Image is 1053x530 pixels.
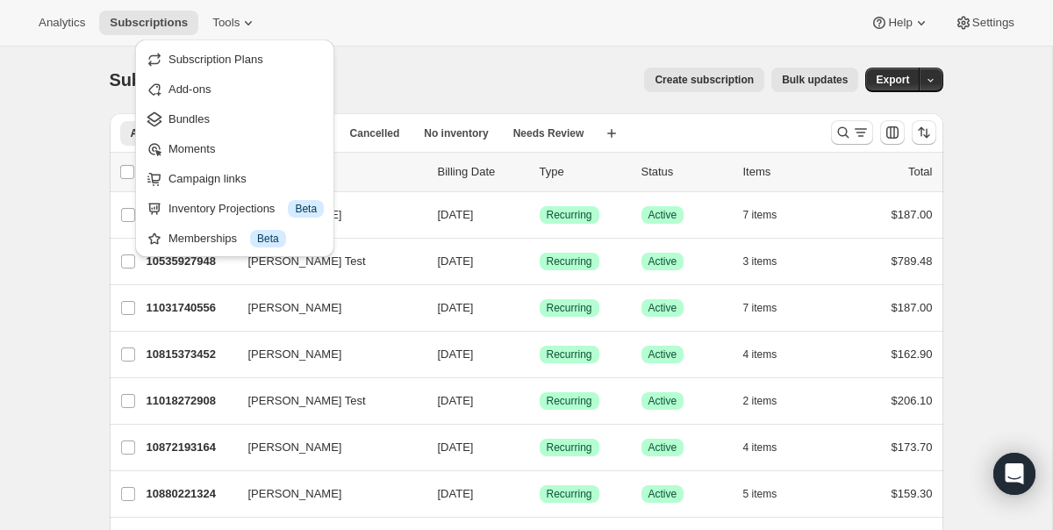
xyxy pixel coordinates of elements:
[743,389,797,413] button: 2 items
[743,440,777,455] span: 4 items
[110,16,188,30] span: Subscriptions
[743,254,777,269] span: 3 items
[248,485,342,503] span: [PERSON_NAME]
[743,342,797,367] button: 4 items
[880,120,905,145] button: Customize table column order and visibility
[944,11,1025,35] button: Settings
[140,134,329,162] button: Moments
[743,435,797,460] button: 4 items
[892,254,933,268] span: $789.48
[771,68,858,92] button: Bulk updates
[438,394,474,407] span: [DATE]
[743,394,777,408] span: 2 items
[147,389,933,413] div: 11018272908[PERSON_NAME] Test[DATE]SuccessRecurringSuccessActive2 items$206.10
[547,440,592,455] span: Recurring
[547,347,592,362] span: Recurring
[168,172,247,185] span: Campaign links
[147,299,234,317] p: 11031740556
[892,394,933,407] span: $206.10
[147,485,234,503] p: 10880221324
[438,347,474,361] span: [DATE]
[238,340,413,369] button: [PERSON_NAME]
[147,435,933,460] div: 10872193164[PERSON_NAME][DATE]SuccessRecurringSuccessActive4 items$173.70
[547,254,592,269] span: Recurring
[865,68,920,92] button: Export
[547,394,592,408] span: Recurring
[540,163,627,181] div: Type
[743,163,831,181] div: Items
[876,73,909,87] span: Export
[743,249,797,274] button: 3 items
[743,347,777,362] span: 4 items
[147,439,234,456] p: 10872193164
[140,75,329,103] button: Add-ons
[972,16,1014,30] span: Settings
[743,487,777,501] span: 5 items
[28,11,96,35] button: Analytics
[547,487,592,501] span: Recurring
[892,347,933,361] span: $162.90
[147,249,933,274] div: 10535927948[PERSON_NAME] Test[DATE]SuccessRecurringSuccessActive3 items$789.48
[912,120,936,145] button: Sort the results
[782,73,848,87] span: Bulk updates
[39,16,85,30] span: Analytics
[238,433,413,462] button: [PERSON_NAME]
[547,208,592,222] span: Recurring
[257,232,279,246] span: Beta
[424,126,488,140] span: No inventory
[831,120,873,145] button: Search and filter results
[238,387,413,415] button: [PERSON_NAME] Test
[147,296,933,320] div: 11031740556[PERSON_NAME][DATE]SuccessRecurringSuccessActive7 items$187.00
[248,439,342,456] span: [PERSON_NAME]
[743,208,777,222] span: 7 items
[513,126,584,140] span: Needs Review
[168,82,211,96] span: Add-ons
[648,254,677,269] span: Active
[743,203,797,227] button: 7 items
[655,73,754,87] span: Create subscription
[648,347,677,362] span: Active
[648,301,677,315] span: Active
[248,299,342,317] span: [PERSON_NAME]
[892,301,933,314] span: $187.00
[350,126,400,140] span: Cancelled
[168,200,324,218] div: Inventory Projections
[140,104,329,132] button: Bundles
[168,53,263,66] span: Subscription Plans
[238,480,413,508] button: [PERSON_NAME]
[644,68,764,92] button: Create subscription
[168,142,215,155] span: Moments
[892,208,933,221] span: $187.00
[438,208,474,221] span: [DATE]
[202,11,268,35] button: Tools
[438,254,474,268] span: [DATE]
[147,342,933,367] div: 10815373452[PERSON_NAME][DATE]SuccessRecurringSuccessActive4 items$162.90
[248,346,342,363] span: [PERSON_NAME]
[438,163,526,181] p: Billing Date
[147,163,933,181] div: IDCustomerBilling DateTypeStatusItemsTotal
[140,164,329,192] button: Campaign links
[147,392,234,410] p: 11018272908
[248,392,366,410] span: [PERSON_NAME] Test
[888,16,912,30] span: Help
[860,11,940,35] button: Help
[743,301,777,315] span: 7 items
[140,194,329,222] button: Inventory Projections
[438,487,474,500] span: [DATE]
[743,482,797,506] button: 5 items
[438,301,474,314] span: [DATE]
[547,301,592,315] span: Recurring
[147,203,933,227] div: 10894213260[PERSON_NAME][DATE]SuccessRecurringSuccessActive7 items$187.00
[168,112,210,125] span: Bundles
[99,11,198,35] button: Subscriptions
[993,453,1035,495] div: Open Intercom Messenger
[438,440,474,454] span: [DATE]
[648,487,677,501] span: Active
[648,394,677,408] span: Active
[648,440,677,455] span: Active
[295,202,317,216] span: Beta
[140,224,329,252] button: Memberships
[140,45,329,73] button: Subscription Plans
[147,482,933,506] div: 10880221324[PERSON_NAME][DATE]SuccessRecurringSuccessActive5 items$159.30
[892,487,933,500] span: $159.30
